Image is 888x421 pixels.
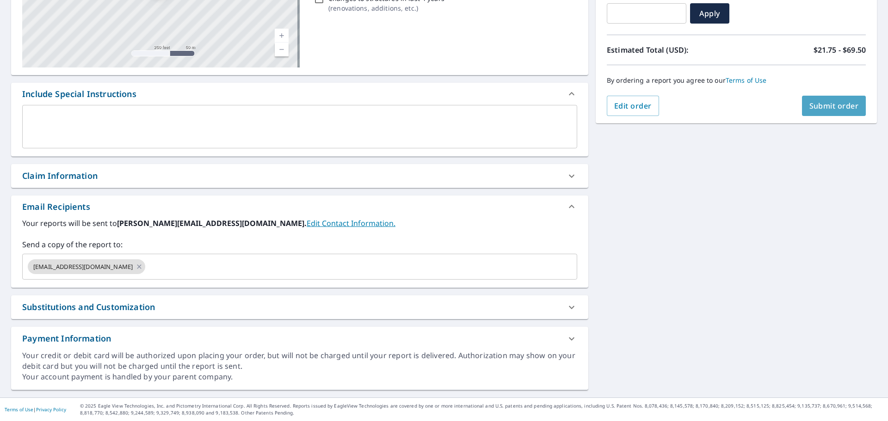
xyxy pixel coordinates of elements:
div: Claim Information [11,164,588,188]
div: Claim Information [22,170,98,182]
a: Terms of Use [5,406,33,413]
a: Terms of Use [726,76,767,85]
p: Estimated Total (USD): [607,44,736,55]
div: Payment Information [11,327,588,350]
div: Include Special Instructions [11,83,588,105]
div: Substitutions and Customization [11,295,588,319]
label: Your reports will be sent to [22,218,577,229]
div: Email Recipients [11,195,588,218]
p: ( renovations, additions, etc. ) [328,3,444,13]
span: [EMAIL_ADDRESS][DOMAIN_NAME] [28,262,138,271]
b: [PERSON_NAME][EMAIL_ADDRESS][DOMAIN_NAME]. [117,218,307,228]
span: Submit order [809,101,859,111]
label: Send a copy of the report to: [22,239,577,250]
p: $21.75 - $69.50 [814,44,866,55]
button: Edit order [607,96,659,116]
p: By ordering a report you agree to our [607,76,866,85]
button: Submit order [802,96,866,116]
span: Apply [697,8,722,18]
button: Apply [690,3,729,24]
div: Include Special Instructions [22,88,136,100]
div: Payment Information [22,332,111,345]
p: | [5,407,66,412]
div: Substitutions and Customization [22,301,155,313]
div: Your account payment is handled by your parent company. [22,372,577,382]
p: © 2025 Eagle View Technologies, Inc. and Pictometry International Corp. All Rights Reserved. Repo... [80,403,883,416]
a: Current Level 17, Zoom In [275,29,289,43]
div: Your credit or debit card will be authorized upon placing your order, but will not be charged unt... [22,350,577,372]
a: EditContactInfo [307,218,395,228]
a: Privacy Policy [36,406,66,413]
div: Email Recipients [22,201,90,213]
span: Edit order [614,101,652,111]
a: Current Level 17, Zoom Out [275,43,289,56]
div: [EMAIL_ADDRESS][DOMAIN_NAME] [28,259,145,274]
